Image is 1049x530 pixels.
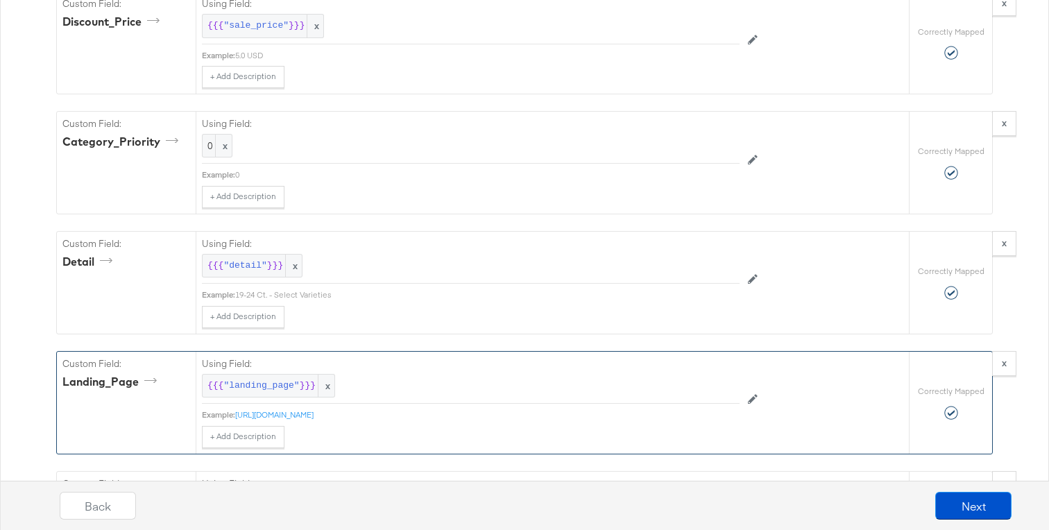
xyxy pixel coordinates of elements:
[202,169,235,180] div: Example:
[223,259,266,273] span: "detail"
[62,374,162,390] div: Landing_Page
[202,409,235,420] div: Example:
[202,237,740,250] label: Using Field:
[207,379,223,393] span: {{{
[918,266,984,277] label: Correctly Mapped
[1002,117,1007,129] strong: x
[307,15,323,37] span: x
[202,426,284,448] button: + Add Description
[235,169,740,180] div: 0
[992,111,1016,136] button: x
[62,237,190,250] label: Custom Field:
[215,135,232,157] span: x
[202,50,235,61] div: Example:
[235,50,740,61] div: 5.0 USD
[300,379,316,393] span: }}}
[918,26,984,37] label: Correctly Mapped
[1002,357,1007,369] strong: x
[62,357,190,370] label: Custom Field:
[202,66,284,88] button: + Add Description
[202,289,235,300] div: Example:
[207,259,223,273] span: {{{
[202,117,740,130] label: Using Field:
[267,259,283,273] span: }}}
[992,231,1016,256] button: x
[223,19,289,33] span: "sale_price"
[318,375,334,397] span: x
[235,409,314,420] a: [URL][DOMAIN_NAME]
[207,19,223,33] span: {{{
[1002,237,1007,249] strong: x
[202,186,284,208] button: + Add Description
[223,379,299,393] span: "landing_page"
[918,146,984,157] label: Correctly Mapped
[202,306,284,328] button: + Add Description
[235,289,740,300] div: 19-24 Ct. - Select Varieties
[60,492,136,520] button: Back
[62,117,190,130] label: Custom Field:
[62,254,117,270] div: Detail
[918,386,984,397] label: Correctly Mapped
[289,19,305,33] span: }}}
[202,357,740,370] label: Using Field:
[992,351,1016,376] button: x
[62,14,164,30] div: Discount_Price
[285,255,302,277] span: x
[62,134,183,150] div: Category_Priority
[935,492,1012,520] button: Next
[207,139,227,153] span: 0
